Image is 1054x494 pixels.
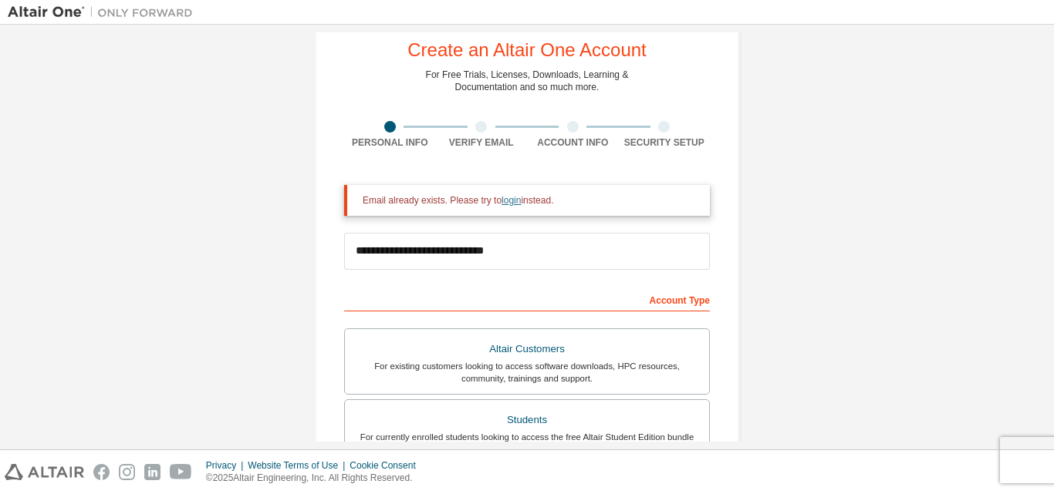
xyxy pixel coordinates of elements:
div: Account Type [344,287,710,311]
div: Students [354,409,700,431]
img: linkedin.svg [144,464,160,480]
div: Website Terms of Use [248,459,350,472]
div: For existing customers looking to access software downloads, HPC resources, community, trainings ... [354,360,700,385]
img: facebook.svg [93,464,110,480]
img: instagram.svg [119,464,135,480]
img: youtube.svg [170,464,192,480]
div: Cookie Consent [350,459,424,472]
a: login [502,195,521,206]
img: Altair One [8,5,201,20]
div: Personal Info [344,136,436,149]
div: Account Info [527,136,619,149]
div: Privacy [206,459,248,472]
div: Email already exists. Please try to instead. [363,194,698,207]
div: Altair Customers [354,338,700,360]
div: For Free Trials, Licenses, Downloads, Learning & Documentation and so much more. [426,69,629,93]
div: For currently enrolled students looking to access the free Altair Student Edition bundle and all ... [354,431,700,455]
div: Security Setup [619,136,711,149]
p: © 2025 Altair Engineering, Inc. All Rights Reserved. [206,472,425,485]
div: Create an Altair One Account [407,41,647,59]
img: altair_logo.svg [5,464,84,480]
div: Verify Email [436,136,528,149]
